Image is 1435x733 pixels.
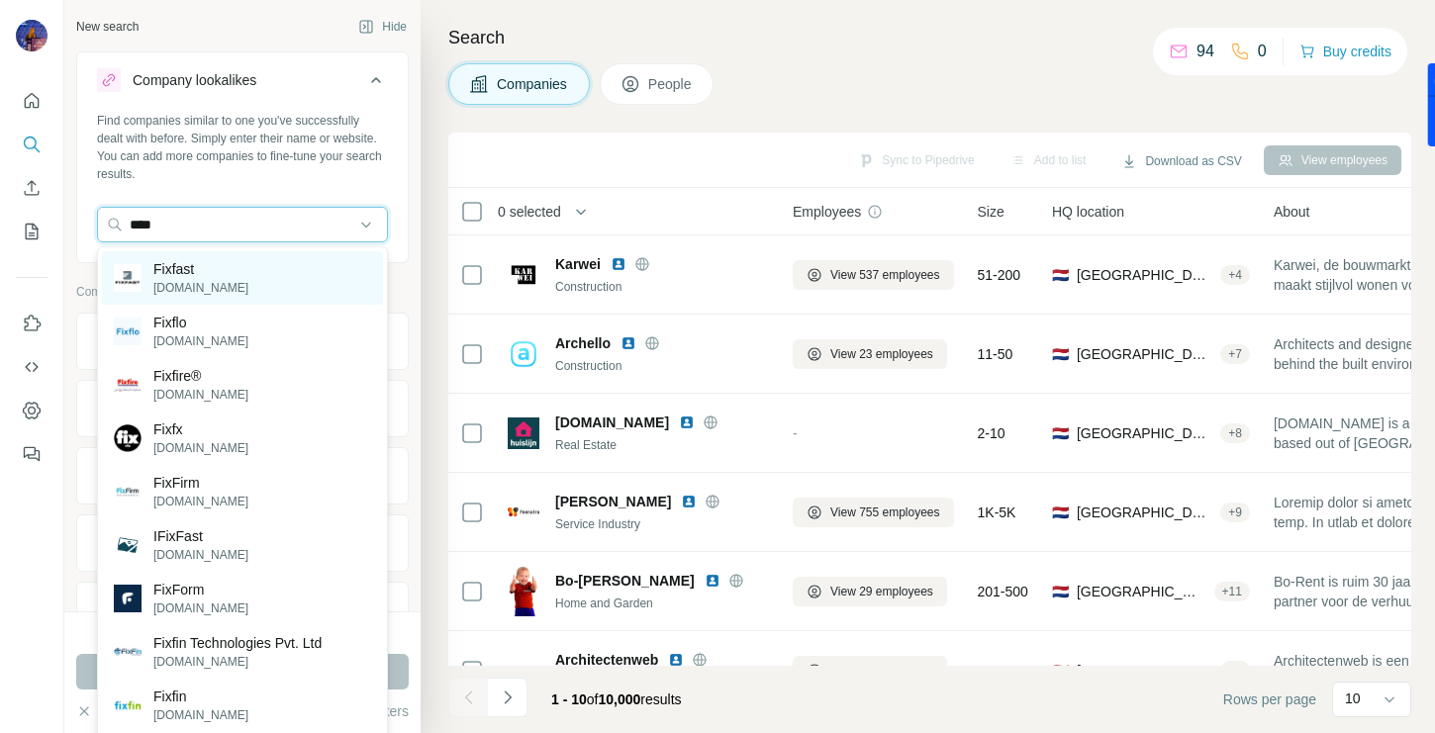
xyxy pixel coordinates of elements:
[153,279,248,297] p: [DOMAIN_NAME]
[153,687,248,706] p: Fixfin
[793,498,954,527] button: View 755 employees
[555,436,769,454] div: Real Estate
[1077,423,1212,443] span: [GEOGRAPHIC_DATA], [GEOGRAPHIC_DATA]
[793,260,954,290] button: View 537 employees
[153,706,248,724] p: [DOMAIN_NAME]
[508,338,539,370] img: Logo of Archello
[16,436,48,472] button: Feedback
[153,259,248,279] p: Fixfast
[679,414,695,430] img: LinkedIn logo
[77,385,408,432] button: Industry2
[978,344,1013,364] span: 11-50
[1258,40,1267,63] p: 0
[114,638,142,666] img: Fixfin Technologies Pvt. Ltd
[16,83,48,119] button: Quick start
[705,573,720,589] img: LinkedIn logo
[978,202,1004,222] span: Size
[508,259,539,291] img: Logo of Karwei
[1077,582,1206,601] span: [GEOGRAPHIC_DATA], [GEOGRAPHIC_DATA]|Meppel
[830,583,933,600] span: View 29 employees
[114,585,142,612] img: FixForm
[555,595,769,612] div: Home and Garden
[555,571,695,591] span: Bo-[PERSON_NAME]
[153,653,322,671] p: [DOMAIN_NAME]
[497,74,569,94] span: Companies
[153,599,248,617] p: [DOMAIN_NAME]
[555,492,671,511] span: [PERSON_NAME]
[508,417,539,449] img: Logo of huislijn.nl
[978,582,1028,601] span: 201-500
[555,412,669,432] span: [DOMAIN_NAME]
[114,424,142,452] img: Fixfx
[1077,265,1212,285] span: [GEOGRAPHIC_DATA], Leusden
[830,345,933,363] span: View 23 employees
[555,650,658,670] span: Architectenweb
[16,214,48,249] button: My lists
[508,655,539,687] img: Logo of Architectenweb
[1077,661,1212,681] span: [GEOGRAPHIC_DATA], [GEOGRAPHIC_DATA]
[16,393,48,428] button: Dashboard
[77,318,408,365] button: Company
[114,318,142,345] img: Fixflo
[153,419,248,439] p: Fixfx
[1223,689,1316,709] span: Rows per page
[153,313,248,332] p: Fixflo
[77,519,408,567] button: Annual revenue ($)4
[978,661,1005,681] span: 2-10
[1052,661,1069,681] span: 🇳🇱
[153,580,248,599] p: FixForm
[555,357,769,375] div: Construction
[16,349,48,385] button: Use Surfe API
[1052,265,1069,285] span: 🇳🇱
[508,566,539,616] img: Logo of Bo-Rent Verhuur
[830,504,940,521] span: View 755 employees
[1052,503,1069,522] span: 🇳🇱
[153,633,322,653] p: Fixfin Technologies Pvt. Ltd
[1077,344,1212,364] span: [GEOGRAPHIC_DATA], [GEOGRAPHIC_DATA]
[153,546,248,564] p: [DOMAIN_NAME]
[16,20,48,51] img: Avatar
[830,662,933,680] span: View 10 employees
[555,333,611,353] span: Archello
[1220,504,1250,521] div: + 9
[498,202,561,222] span: 0 selected
[978,265,1021,285] span: 51-200
[153,332,248,350] p: [DOMAIN_NAME]
[114,264,142,292] img: Fixfast
[551,691,682,707] span: results
[97,112,388,183] div: Find companies similar to one you've successfully dealt with before. Simply enter their name or w...
[77,587,408,634] button: Employees (size)
[153,473,248,493] p: FixFirm
[611,256,626,272] img: LinkedIn logo
[1220,662,1250,680] div: + 6
[830,266,940,284] span: View 537 employees
[1196,40,1214,63] p: 94
[153,439,248,457] p: [DOMAIN_NAME]
[1052,582,1069,601] span: 🇳🇱
[76,18,139,36] div: New search
[344,12,421,42] button: Hide
[448,24,1411,51] h4: Search
[1107,146,1255,176] button: Download as CSV
[114,371,142,399] img: Fixfire®
[555,278,769,296] div: Construction
[793,425,798,441] span: -
[978,423,1005,443] span: 2-10
[551,691,587,707] span: 1 - 10
[555,515,769,533] div: Service Industry
[153,386,248,404] p: [DOMAIN_NAME]
[1299,38,1391,65] button: Buy credits
[1220,266,1250,284] div: + 4
[114,531,142,559] img: IFixFast
[16,127,48,162] button: Search
[555,254,601,274] span: Karwei
[16,306,48,341] button: Use Surfe on LinkedIn
[621,335,636,351] img: LinkedIn logo
[793,656,947,686] button: View 10 employees
[488,678,527,717] button: Navigate to next page
[648,74,694,94] span: People
[76,283,409,301] p: Company information
[16,170,48,206] button: Enrich CSV
[114,691,142,719] img: Fixfin
[587,691,599,707] span: of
